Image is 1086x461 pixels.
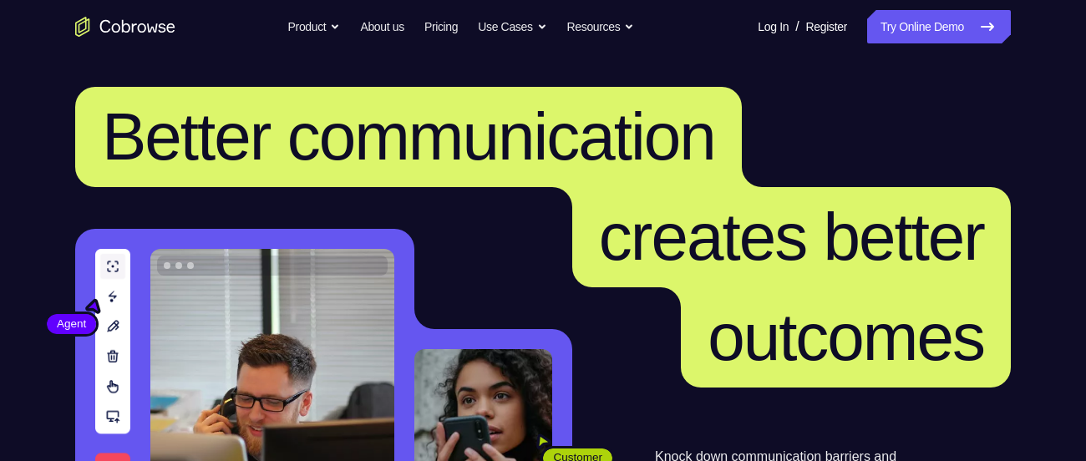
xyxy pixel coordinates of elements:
[424,10,458,43] a: Pricing
[360,10,403,43] a: About us
[478,10,546,43] button: Use Cases
[288,10,341,43] button: Product
[795,17,799,37] span: /
[867,10,1011,43] a: Try Online Demo
[102,99,715,174] span: Better communication
[599,200,984,274] span: creates better
[758,10,789,43] a: Log In
[567,10,635,43] button: Resources
[708,300,984,374] span: outcomes
[806,10,847,43] a: Register
[75,17,175,37] a: Go to the home page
